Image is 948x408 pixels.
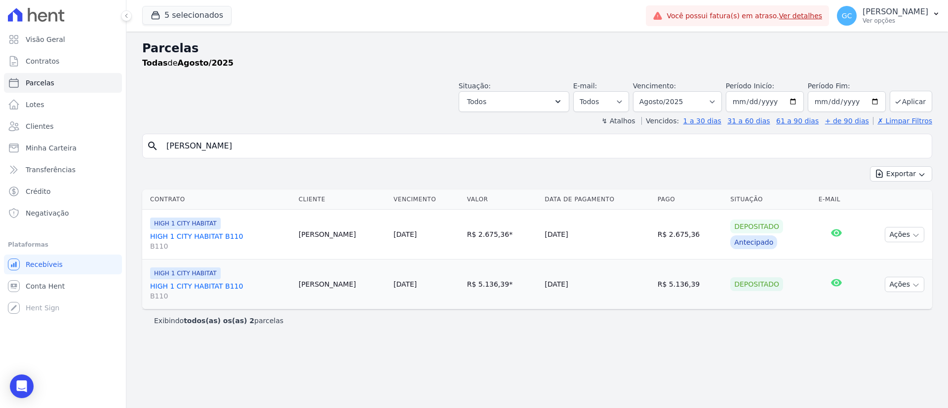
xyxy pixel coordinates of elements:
a: Transferências [4,160,122,180]
span: B110 [150,291,291,301]
td: R$ 5.136,39 [654,260,726,309]
span: Contratos [26,56,59,66]
th: Vencimento [390,189,463,210]
a: Negativação [4,203,122,223]
th: Cliente [295,189,390,210]
label: Vencimento: [633,82,676,90]
a: Recebíveis [4,255,122,274]
a: Conta Hent [4,276,122,296]
th: Valor [463,189,541,210]
div: Antecipado [730,235,777,249]
a: Crédito [4,182,122,201]
button: Aplicar [890,91,932,112]
button: Ações [885,277,924,292]
td: [DATE] [541,210,654,260]
a: 61 a 90 dias [776,117,819,125]
td: R$ 2.675,36 [463,210,541,260]
button: Exportar [870,166,932,182]
a: [DATE] [394,280,417,288]
th: Data de Pagamento [541,189,654,210]
span: Minha Carteira [26,143,77,153]
button: 5 selecionados [142,6,232,25]
a: HIGH 1 CITY HABITAT B110B110 [150,281,291,301]
p: Exibindo parcelas [154,316,283,326]
p: Ver opções [863,17,928,25]
input: Buscar por nome do lote ou do cliente [160,136,928,156]
span: Crédito [26,186,51,196]
button: GC [PERSON_NAME] Ver opções [829,2,948,30]
span: Transferências [26,165,76,175]
span: Todos [467,96,486,108]
th: E-mail [815,189,858,210]
div: Depositado [730,220,783,233]
a: Visão Geral [4,30,122,49]
span: Conta Hent [26,281,65,291]
td: [DATE] [541,260,654,309]
a: Ver detalhes [779,12,823,20]
i: search [147,140,158,152]
span: HIGH 1 CITY HABITAT [150,267,221,279]
div: Open Intercom Messenger [10,374,34,398]
a: Contratos [4,51,122,71]
a: Minha Carteira [4,138,122,158]
div: Depositado [730,277,783,291]
b: todos(as) os(as) 2 [184,317,254,325]
span: B110 [150,241,291,251]
span: Negativação [26,208,69,218]
span: HIGH 1 CITY HABITAT [150,218,221,229]
h2: Parcelas [142,39,932,57]
a: Clientes [4,116,122,136]
label: Situação: [459,82,491,90]
p: [PERSON_NAME] [863,7,928,17]
a: HIGH 1 CITY HABITAT B110B110 [150,231,291,251]
a: 31 a 60 dias [727,117,770,125]
button: Ações [885,227,924,242]
label: E-mail: [573,82,597,90]
a: Parcelas [4,73,122,93]
a: Lotes [4,95,122,114]
a: [DATE] [394,230,417,238]
span: Lotes [26,100,44,110]
td: [PERSON_NAME] [295,260,390,309]
span: Clientes [26,121,53,131]
label: Período Inicío: [726,82,774,90]
span: Recebíveis [26,260,63,269]
span: Você possui fatura(s) em atraso. [667,11,822,21]
a: + de 90 dias [825,117,869,125]
th: Pago [654,189,726,210]
strong: Todas [142,58,168,68]
strong: Agosto/2025 [178,58,234,68]
a: ✗ Limpar Filtros [873,117,932,125]
span: GC [842,12,852,19]
p: de [142,57,234,69]
td: [PERSON_NAME] [295,210,390,260]
label: Vencidos: [641,117,679,125]
th: Situação [726,189,815,210]
td: R$ 5.136,39 [463,260,541,309]
label: Período Fim: [808,81,886,91]
th: Contrato [142,189,295,210]
a: 1 a 30 dias [683,117,721,125]
div: Plataformas [8,239,118,251]
label: ↯ Atalhos [601,117,635,125]
td: R$ 2.675,36 [654,210,726,260]
span: Visão Geral [26,35,65,44]
button: Todos [459,91,569,112]
span: Parcelas [26,78,54,88]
